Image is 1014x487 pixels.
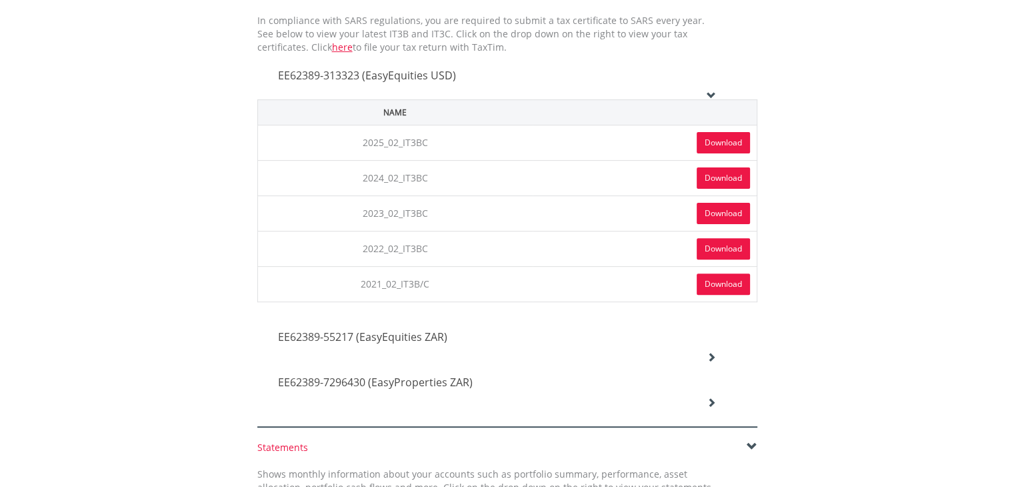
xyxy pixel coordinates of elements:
span: In compliance with SARS regulations, you are required to submit a tax certificate to SARS every y... [257,14,705,53]
td: 2023_02_IT3BC [257,195,533,231]
a: Download [697,274,750,295]
span: EE62389-313323 (EasyEquities USD) [278,68,456,83]
td: 2022_02_IT3BC [257,231,533,266]
td: 2024_02_IT3BC [257,160,533,195]
td: 2025_02_IT3BC [257,125,533,160]
span: Click to file your tax return with TaxTim. [311,41,507,53]
a: Download [697,132,750,153]
th: Name [257,99,533,125]
a: Download [697,203,750,224]
a: here [332,41,353,53]
span: EE62389-55217 (EasyEquities ZAR) [278,330,447,344]
div: Statements [257,441,757,454]
a: Download [697,238,750,260]
span: EE62389-7296430 (EasyProperties ZAR) [278,375,473,390]
td: 2021_02_IT3B/C [257,266,533,302]
a: Download [697,167,750,189]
